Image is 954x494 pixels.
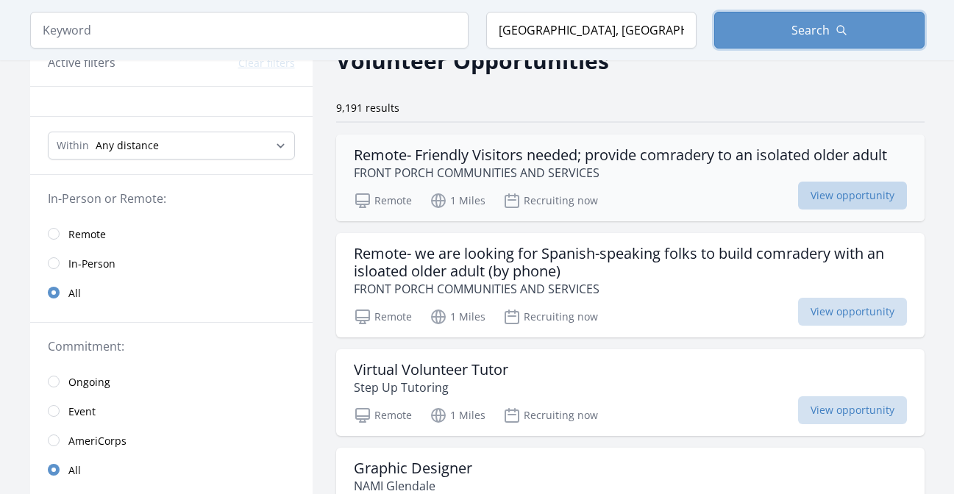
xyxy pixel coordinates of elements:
[430,407,485,424] p: 1 Miles
[68,227,106,242] span: Remote
[354,459,472,477] h3: Graphic Designer
[430,192,485,210] p: 1 Miles
[354,192,412,210] p: Remote
[30,426,313,455] a: AmeriCorps
[798,298,907,326] span: View opportunity
[48,132,295,160] select: Search Radius
[354,308,412,326] p: Remote
[503,308,598,326] p: Recruiting now
[238,56,295,71] button: Clear filters
[68,375,110,390] span: Ongoing
[48,54,115,71] h3: Active filters
[354,146,887,164] h3: Remote- Friendly Visitors needed; provide comradery to an isolated older adult
[503,192,598,210] p: Recruiting now
[430,308,485,326] p: 1 Miles
[798,396,907,424] span: View opportunity
[354,361,508,379] h3: Virtual Volunteer Tutor
[48,337,295,355] legend: Commitment:
[68,434,127,448] span: AmeriCorps
[336,44,609,77] h2: Volunteer Opportunities
[48,190,295,207] legend: In-Person or Remote:
[354,245,907,280] h3: Remote- we are looking for Spanish-speaking folks to build comradery with an isloated older adult...
[30,248,313,278] a: In-Person
[336,101,399,115] span: 9,191 results
[354,164,887,182] p: FRONT PORCH COMMUNITIES AND SERVICES
[30,219,313,248] a: Remote
[68,286,81,301] span: All
[798,182,907,210] span: View opportunity
[30,367,313,396] a: Ongoing
[354,407,412,424] p: Remote
[30,278,313,307] a: All
[68,257,115,271] span: In-Person
[503,407,598,424] p: Recruiting now
[30,396,313,426] a: Event
[354,379,508,396] p: Step Up Tutoring
[30,455,313,484] a: All
[354,280,907,298] p: FRONT PORCH COMMUNITIES AND SERVICES
[714,12,925,49] button: Search
[30,12,469,49] input: Keyword
[68,463,81,478] span: All
[68,404,96,419] span: Event
[486,12,697,49] input: Location
[336,349,925,436] a: Virtual Volunteer Tutor Step Up Tutoring Remote 1 Miles Recruiting now View opportunity
[336,135,925,221] a: Remote- Friendly Visitors needed; provide comradery to an isolated older adult FRONT PORCH COMMUN...
[791,21,830,39] span: Search
[336,233,925,337] a: Remote- we are looking for Spanish-speaking folks to build comradery with an isloated older adult...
